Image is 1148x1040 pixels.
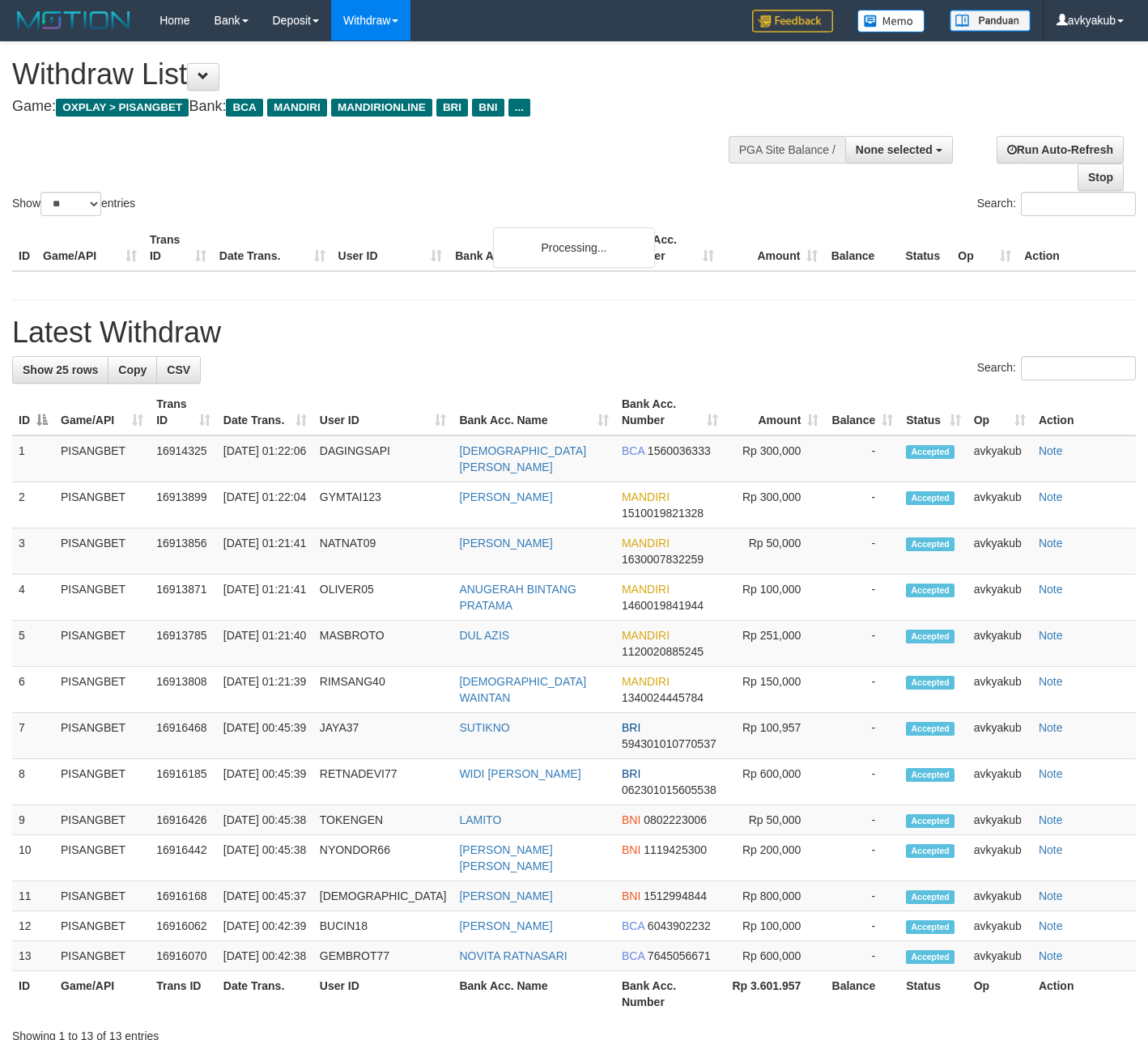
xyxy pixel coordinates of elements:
[906,491,955,505] span: Accepted
[1021,192,1136,216] input: Search:
[725,881,826,911] td: Rp 800,000
[150,575,217,621] td: 16913871
[493,227,655,268] div: Processing...
[644,889,707,902] span: Copy 1512994844 to clipboard
[12,99,749,115] h4: Game: Bank:
[118,363,147,376] span: Copy
[906,537,955,551] span: Accepted
[459,767,580,780] a: WIDI [PERSON_NAME]
[150,759,217,805] td: 16916185
[856,143,933,156] span: None selected
[12,805,54,835] td: 9
[12,192,135,216] label: Show entries
[622,599,704,612] span: Copy 1460019841944 to clipboard
[906,768,955,782] span: Accepted
[54,805,150,835] td: PISANGBET
[12,881,54,911] td: 11
[1021,356,1136,380] input: Search:
[622,737,716,750] span: Copy 594301010770537 to clipboard
[825,759,899,805] td: -
[54,835,150,881] td: PISANGBET
[313,667,453,713] td: RIMSANG40
[1039,919,1063,932] a: Note
[217,835,313,881] td: [DATE] 00:45:38
[332,225,449,271] th: User ID
[906,722,955,736] span: Accepted
[967,528,1032,575] td: avkyakub
[459,537,552,550] a: [PERSON_NAME]
[313,881,453,911] td: [DEMOGRAPHIC_DATA]
[459,889,552,902] a: [PERSON_NAME]
[150,482,217,528] td: 16913899
[1039,767,1063,780] a: Note
[825,941,899,971] td: -
[459,919,552,932] a: [PERSON_NAME]
[150,881,217,911] td: 16916168
[899,389,967,435] th: Status: activate to sort column ascending
[150,667,217,713] td: 16913808
[977,356,1136,380] label: Search:
[1039,813,1063,826] a: Note
[150,435,217,482] td: 16914325
[150,621,217,667] td: 16913785
[622,889,640,902] span: BNI
[622,537,670,550] span: MANDIRI
[1039,843,1063,856] a: Note
[906,814,955,828] span: Accepted
[899,225,951,271] th: Status
[825,575,899,621] td: -
[622,783,716,796] span: Copy 062301015605538 to clipboard
[54,621,150,667] td: PISANGBET
[1039,629,1063,642] a: Note
[622,629,670,642] span: MANDIRI
[143,225,213,271] th: Trans ID
[967,759,1032,805] td: avkyakub
[967,835,1032,881] td: avkyakub
[622,507,704,520] span: Copy 1510019821328 to clipboard
[967,667,1032,713] td: avkyakub
[217,482,313,528] td: [DATE] 01:22:04
[648,949,711,962] span: Copy 7645056671 to clipboard
[725,482,826,528] td: Rp 300,000
[967,881,1032,911] td: avkyakub
[156,356,201,384] a: CSV
[1032,389,1136,435] th: Action
[1039,583,1063,596] a: Note
[1032,971,1136,1017] th: Action
[459,490,552,503] a: [PERSON_NAME]
[950,10,1031,32] img: panduan.png
[12,941,54,971] td: 13
[54,389,150,435] th: Game/API: activate to sort column ascending
[54,482,150,528] td: PISANGBET
[150,941,217,971] td: 16916070
[313,435,453,482] td: DAGINGSAPI
[12,389,54,435] th: ID: activate to sort column descending
[313,528,453,575] td: NATNAT09
[217,575,313,621] td: [DATE] 01:21:41
[906,920,955,934] span: Accepted
[825,835,899,881] td: -
[615,971,725,1017] th: Bank Acc. Number
[436,99,468,117] span: BRI
[56,99,189,117] span: OXPLAY > PISANGBET
[906,950,955,964] span: Accepted
[217,881,313,911] td: [DATE] 00:45:37
[217,621,313,667] td: [DATE] 01:21:40
[54,881,150,911] td: PISANGBET
[54,667,150,713] td: PISANGBET
[217,759,313,805] td: [DATE] 00:45:39
[150,528,217,575] td: 16913856
[54,941,150,971] td: PISANGBET
[967,941,1032,971] td: avkyakub
[12,759,54,805] td: 8
[967,621,1032,667] td: avkyakub
[825,621,899,667] td: -
[725,435,826,482] td: Rp 300,000
[313,575,453,621] td: OLIVER05
[825,482,899,528] td: -
[752,10,833,32] img: Feedback.jpg
[459,843,552,872] a: [PERSON_NAME] [PERSON_NAME]
[825,971,899,1017] th: Balance
[217,667,313,713] td: [DATE] 01:21:39
[459,583,576,612] a: ANUGERAH BINTANG PRATAMA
